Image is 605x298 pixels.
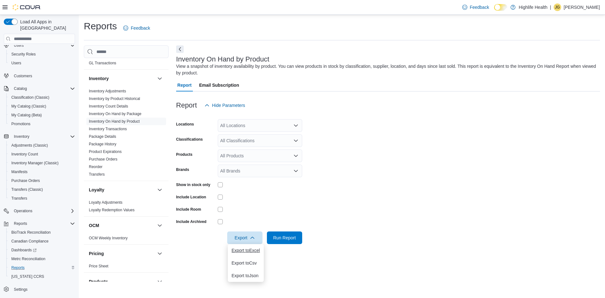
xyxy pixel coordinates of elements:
[6,237,78,246] button: Canadian Compliance
[6,228,78,237] button: BioTrack Reconciliation
[9,237,75,245] span: Canadian Compliance
[89,89,126,94] span: Inventory Adjustments
[176,167,189,172] label: Brands
[11,248,37,253] span: Dashboards
[176,219,206,224] label: Include Archived
[228,244,264,257] button: Export toExcel
[89,208,135,212] a: Loyalty Redemption Values
[14,73,32,79] span: Customers
[554,3,561,11] div: Jennifer Gierum
[9,159,61,167] a: Inventory Manager (Classic)
[11,207,35,215] button: Operations
[89,222,99,229] h3: OCM
[6,59,78,67] button: Users
[89,142,116,146] a: Package History
[9,120,33,128] a: Promotions
[9,186,45,193] a: Transfers (Classic)
[6,167,78,176] button: Manifests
[14,86,27,91] span: Catalog
[11,196,27,201] span: Transfers
[11,133,32,140] button: Inventory
[11,161,59,166] span: Inventory Manager (Classic)
[6,194,78,203] button: Transfers
[9,102,75,110] span: My Catalog (Classic)
[6,176,78,185] button: Purchase Orders
[1,71,78,80] button: Customers
[1,285,78,294] button: Settings
[176,122,194,127] label: Locations
[89,119,140,124] span: Inventory On Hand by Product
[14,43,24,48] span: Users
[89,207,135,213] span: Loyalty Redemption Values
[199,79,239,91] span: Email Subscription
[156,250,164,257] button: Pricing
[89,222,155,229] button: OCM
[177,79,192,91] span: Report
[6,150,78,159] button: Inventory Count
[11,85,29,92] button: Catalog
[156,75,164,82] button: Inventory
[550,3,551,11] p: |
[89,104,128,108] a: Inventory Count Details
[9,120,75,128] span: Promotions
[11,239,49,244] span: Canadian Compliance
[89,96,140,101] a: Inventory by Product Historical
[9,50,38,58] a: Security Roles
[6,102,78,111] button: My Catalog (Classic)
[89,200,123,205] a: Loyalty Adjustments
[176,56,269,63] h3: Inventory On Hand by Product
[89,236,128,240] a: OCM Weekly Inventory
[11,42,75,49] span: Users
[11,95,49,100] span: Classification (Classic)
[1,132,78,141] button: Inventory
[9,195,30,202] a: Transfers
[9,273,75,280] span: Washington CCRS
[11,52,36,57] span: Security Roles
[11,285,75,293] span: Settings
[11,113,42,118] span: My Catalog (Beta)
[9,195,75,202] span: Transfers
[11,286,30,293] a: Settings
[11,256,45,261] span: Metrc Reconciliation
[6,93,78,102] button: Classification (Classic)
[9,273,47,280] a: [US_STATE] CCRS
[131,25,150,31] span: Feedback
[9,168,75,176] span: Manifests
[89,157,118,161] a: Purchase Orders
[89,75,155,82] button: Inventory
[202,99,248,112] button: Hide Parameters
[84,199,169,216] div: Loyalty
[84,87,169,181] div: Inventory
[293,153,298,158] button: Open list of options
[267,231,302,244] button: Run Report
[89,126,127,131] span: Inventory Transactions
[89,172,105,177] span: Transfers
[176,152,193,157] label: Products
[89,127,127,131] a: Inventory Transactions
[89,172,105,177] a: Transfers
[13,4,41,10] img: Cova
[89,111,141,116] span: Inventory On Hand by Package
[9,50,75,58] span: Security Roles
[6,141,78,150] button: Adjustments (Classic)
[9,255,48,263] a: Metrc Reconciliation
[555,3,560,11] span: JG
[11,42,26,49] button: Users
[9,264,27,272] a: Reports
[89,112,141,116] a: Inventory On Hand by Package
[9,177,43,184] a: Purchase Orders
[89,61,116,66] span: GL Transactions
[6,185,78,194] button: Transfers (Classic)
[11,133,75,140] span: Inventory
[89,236,128,241] span: OCM Weekly Inventory
[156,278,164,285] button: Products
[11,61,21,66] span: Users
[11,220,30,227] button: Reports
[470,4,489,10] span: Feedback
[176,102,197,109] h3: Report
[273,235,296,241] span: Run Report
[176,195,206,200] label: Include Location
[564,3,600,11] p: [PERSON_NAME]
[9,59,75,67] span: Users
[176,63,597,76] div: View a snapshot of inventory availability by product. You can view products in stock by classific...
